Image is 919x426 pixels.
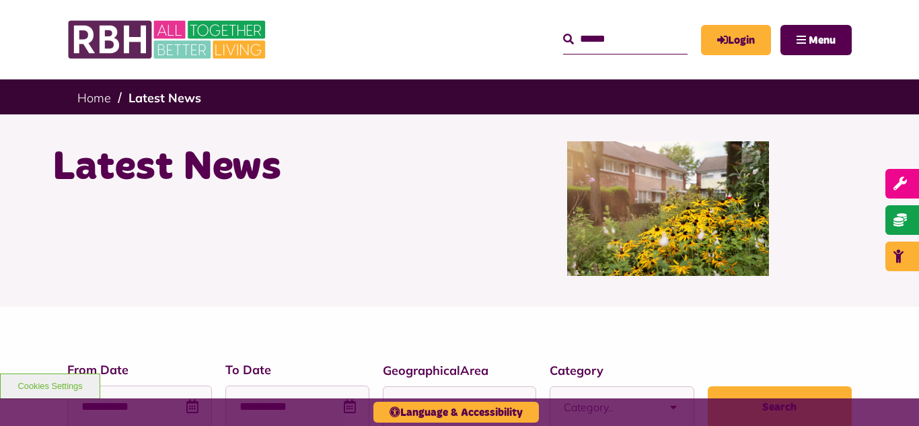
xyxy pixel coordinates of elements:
h1: Latest News [52,141,449,194]
img: RBH [67,13,269,66]
a: Home [77,90,111,106]
span: Menu [809,35,836,46]
button: Language & Accessibility [373,402,539,423]
label: To Date [225,361,370,379]
img: SAZ MEDIA RBH HOUSING4 [567,141,769,276]
a: Latest News [128,90,201,106]
input: Search [563,25,688,54]
label: Category [550,361,694,380]
label: From Date [67,361,212,379]
a: MyRBH [701,25,771,55]
button: Navigation [780,25,852,55]
iframe: Netcall Web Assistant for live chat [858,365,919,426]
label: GeographicalArea [383,361,536,380]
